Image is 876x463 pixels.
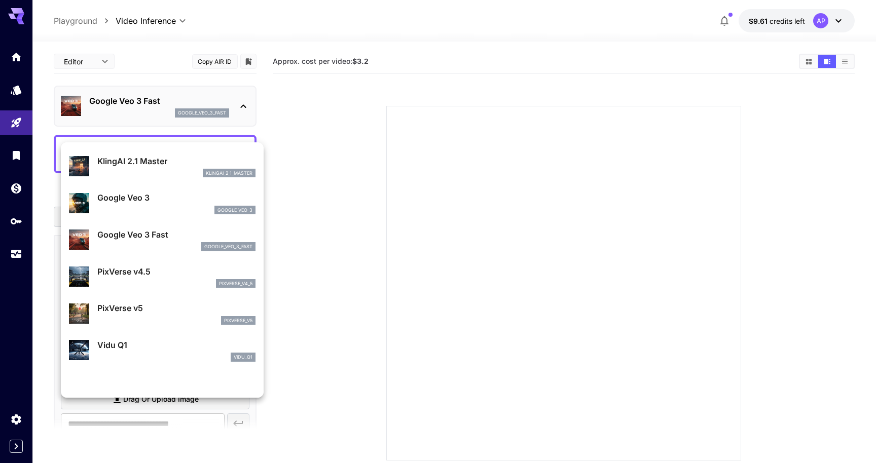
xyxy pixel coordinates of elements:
[97,228,255,241] p: Google Veo 3 Fast
[69,261,255,292] div: PixVerse v4.5pixverse_v4_5
[217,207,252,214] p: google_veo_3
[69,298,255,329] div: PixVerse v5pixverse_v5
[219,280,252,287] p: pixverse_v4_5
[69,187,255,218] div: Google Veo 3google_veo_3
[69,224,255,255] div: Google Veo 3 Fastgoogle_veo_3_fast
[204,243,252,250] p: google_veo_3_fast
[224,317,252,324] p: pixverse_v5
[97,191,255,204] p: Google Veo 3
[69,335,255,366] div: Vidu Q1vidu_q1
[97,339,255,351] p: Vidu Q1
[97,302,255,314] p: PixVerse v5
[206,170,252,177] p: klingai_2_1_master
[97,265,255,278] p: PixVerse v4.5
[97,155,255,167] p: KlingAI 2.1 Master
[234,354,252,361] p: vidu_q1
[69,151,255,182] div: KlingAI 2.1 Masterklingai_2_1_master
